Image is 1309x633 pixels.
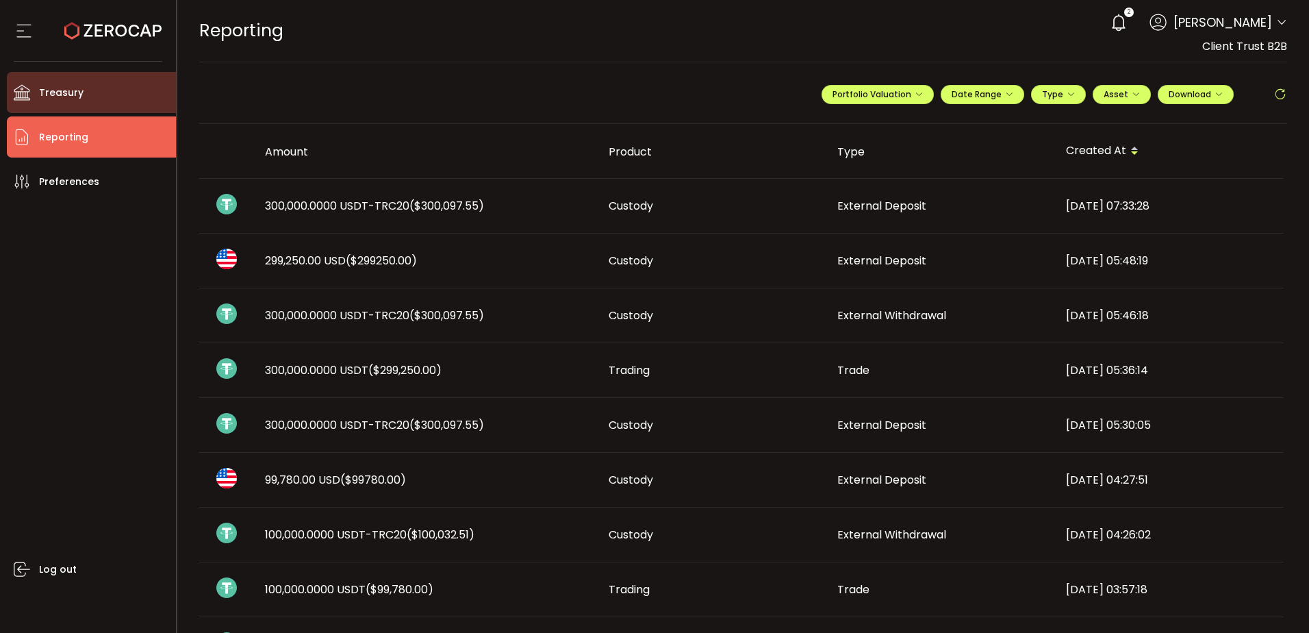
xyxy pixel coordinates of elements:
span: Trading [609,582,650,597]
span: External Withdrawal [837,308,946,323]
div: Product [598,144,826,160]
span: 300,000.0000 USDT-TRC20 [265,417,484,433]
span: 300,000.0000 USDT [265,362,442,378]
span: ($100,032.51) [407,527,474,543]
span: Log out [39,560,77,580]
span: Reporting [39,127,88,147]
span: Custody [609,198,653,214]
span: 2 [1128,8,1130,17]
img: usdt_portfolio.svg [216,413,237,434]
img: usd_portfolio.svg [216,249,237,269]
span: Portfolio Valuation [833,88,923,100]
span: 100,000.0000 USDT [265,582,433,597]
iframe: Chat Widget [1002,82,1309,633]
span: External Withdrawal [837,527,946,543]
span: 99,780.00 USD [265,472,406,488]
span: 299,250.00 USD [265,253,417,269]
button: Date Range [941,85,1024,104]
span: 300,000.0000 USDT-TRC20 [265,308,484,323]
span: Trading [609,362,650,378]
img: usdt_portfolio.svg [216,523,237,543]
span: Custody [609,308,653,323]
span: ($99780.00) [340,472,406,488]
img: usdt_portfolio.svg [216,194,237,214]
span: External Deposit [837,472,926,488]
span: Trade [837,362,869,378]
span: Preferences [39,172,99,192]
div: Type [826,144,1055,160]
span: Client Trust B2B [1202,38,1287,54]
span: 100,000.0000 USDT-TRC20 [265,527,474,543]
span: ($300,097.55) [409,308,484,323]
span: External Deposit [837,198,926,214]
img: usdt_portfolio.svg [216,358,237,379]
span: ($99,780.00) [366,582,433,597]
img: usdt_portfolio.svg [216,578,237,598]
img: usd_portfolio.svg [216,468,237,488]
span: [PERSON_NAME] [1173,13,1272,32]
span: Custody [609,253,653,269]
span: Reporting [199,18,283,42]
span: ($300,097.55) [409,417,484,433]
img: usdt_portfolio.svg [216,303,237,324]
span: 300,000.0000 USDT-TRC20 [265,198,484,214]
span: External Deposit [837,417,926,433]
button: Portfolio Valuation [822,85,934,104]
span: Treasury [39,83,84,103]
span: Custody [609,527,653,543]
span: Custody [609,417,653,433]
span: Trade [837,582,869,597]
div: Amount [254,144,598,160]
span: ($299250.00) [346,253,417,269]
span: External Deposit [837,253,926,269]
span: Date Range [952,88,1013,100]
span: ($300,097.55) [409,198,484,214]
span: ($299,250.00) [368,362,442,378]
span: Custody [609,472,653,488]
